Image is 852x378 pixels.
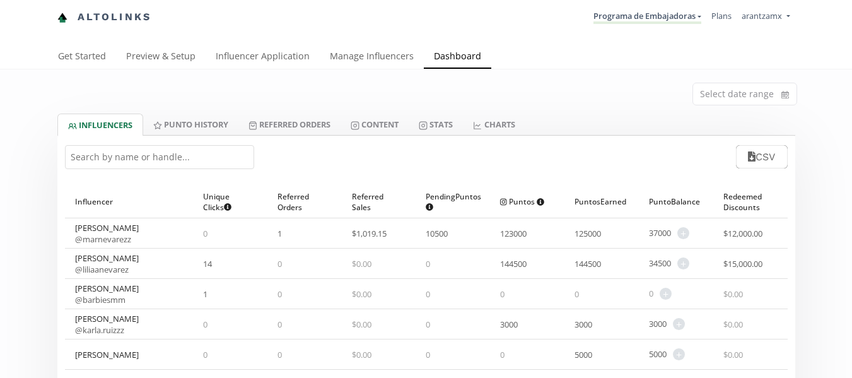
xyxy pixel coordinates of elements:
a: Get Started [48,45,116,70]
span: 5000 [575,349,592,360]
span: $ 0.00 [352,349,371,360]
span: + [677,227,689,239]
span: 34500 [649,257,671,269]
span: 10500 [426,228,448,239]
span: + [660,288,672,300]
span: 0 [426,258,430,269]
a: @marnevarezz [75,233,131,245]
span: 123000 [500,228,527,239]
a: Dashboard [424,45,491,70]
a: @liliaanevarez [75,264,129,275]
span: $ 0.00 [352,288,371,300]
div: [PERSON_NAME] [75,349,139,360]
div: Influencer [75,186,184,218]
input: Search by name or handle... [65,145,254,169]
div: [PERSON_NAME] [75,252,139,275]
a: Influencer Application [206,45,320,70]
span: Unique Clicks [203,191,247,213]
span: 0 [277,319,282,330]
span: 0 [426,319,430,330]
div: Puntos Earned [575,186,629,218]
span: 0 [203,228,207,239]
span: + [673,318,685,330]
div: [PERSON_NAME] [75,222,139,245]
span: 0 [203,319,207,330]
img: favicon-32x32.png [57,13,67,23]
span: 0 [277,288,282,300]
span: 1 [203,288,207,300]
span: Pending Puntos [426,191,481,213]
span: 0 [426,349,430,360]
a: INFLUENCERS [57,114,143,136]
span: 0 [649,288,653,300]
a: Punto HISTORY [143,114,238,135]
a: @karla.ruizzz [75,324,124,336]
div: Redeemed Discounts [723,186,778,218]
span: 125000 [575,228,601,239]
span: $ 0.00 [723,288,743,300]
a: Content [341,114,409,135]
span: $ 0.00 [723,319,743,330]
span: Puntos [500,196,544,207]
span: 1 [277,228,282,239]
span: 14 [203,258,212,269]
span: 5000 [649,348,667,360]
span: 3000 [649,318,667,330]
span: $ 1,019.15 [352,228,387,239]
button: CSV [736,145,787,168]
a: arantzamx [742,10,790,25]
span: 0 [203,349,207,360]
a: Programa de Embajadoras [593,10,701,24]
span: $ 15,000.00 [723,258,762,269]
div: [PERSON_NAME] [75,313,139,336]
span: + [673,348,685,360]
svg: calendar [781,88,789,101]
div: Referred Orders [277,186,332,218]
span: arantzamx [742,10,782,21]
span: 0 [277,349,282,360]
span: 3000 [500,319,518,330]
a: Plans [711,10,732,21]
span: $ 0.00 [352,258,371,269]
a: Altolinks [57,7,152,28]
div: Referred Sales [352,186,406,218]
span: 3000 [575,319,592,330]
span: 0 [575,288,579,300]
a: Referred Orders [238,114,341,135]
span: 144500 [575,258,601,269]
a: @barbiesmm [75,294,125,305]
a: CHARTS [463,114,525,135]
span: $ 0.00 [352,319,371,330]
span: 0 [426,288,430,300]
span: 37000 [649,227,671,239]
span: 0 [500,349,505,360]
span: 0 [500,288,505,300]
a: Preview & Setup [116,45,206,70]
span: 0 [277,258,282,269]
a: Manage Influencers [320,45,424,70]
span: $ 12,000.00 [723,228,762,239]
span: + [677,257,689,269]
div: [PERSON_NAME] [75,283,139,305]
div: Punto Balance [649,186,703,218]
span: 144500 [500,258,527,269]
span: $ 0.00 [723,349,743,360]
a: Stats [409,114,463,135]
